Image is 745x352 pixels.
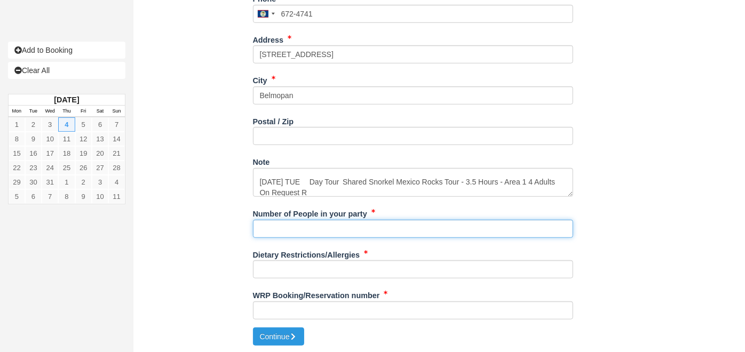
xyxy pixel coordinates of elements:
[9,175,25,189] a: 29
[108,189,125,204] a: 11
[42,146,58,161] a: 17
[9,189,25,204] a: 5
[25,106,42,117] th: Tue
[92,146,108,161] a: 20
[253,5,278,22] div: Belize: +501
[58,117,75,132] a: 4
[108,175,125,189] a: 4
[58,132,75,146] a: 11
[108,132,125,146] a: 14
[42,132,58,146] a: 10
[253,31,284,46] label: Address
[42,117,58,132] a: 3
[25,117,42,132] a: 2
[58,175,75,189] a: 1
[25,132,42,146] a: 9
[75,189,92,204] a: 9
[42,106,58,117] th: Wed
[253,113,294,127] label: Postal / Zip
[9,146,25,161] a: 15
[9,106,25,117] th: Mon
[54,95,79,104] strong: [DATE]
[58,106,75,117] th: Thu
[92,132,108,146] a: 13
[75,132,92,146] a: 12
[108,117,125,132] a: 7
[9,117,25,132] a: 1
[253,153,270,168] label: Note
[8,62,125,79] a: Clear All
[253,327,304,346] button: Continue
[92,106,108,117] th: Sat
[253,205,367,220] label: Number of People in your party
[108,106,125,117] th: Sun
[8,42,125,59] a: Add to Booking
[253,286,380,301] label: WRP Booking/Reservation number
[9,132,25,146] a: 8
[42,189,58,204] a: 7
[25,146,42,161] a: 16
[75,106,92,117] th: Fri
[108,161,125,175] a: 28
[92,161,108,175] a: 27
[58,189,75,204] a: 8
[58,146,75,161] a: 18
[253,246,360,261] label: Dietary Restrictions/Allergies
[92,117,108,132] a: 6
[253,71,267,86] label: City
[108,146,125,161] a: 21
[9,161,25,175] a: 22
[25,161,42,175] a: 23
[58,161,75,175] a: 25
[92,175,108,189] a: 3
[42,161,58,175] a: 24
[75,175,92,189] a: 2
[25,189,42,204] a: 6
[25,175,42,189] a: 30
[75,161,92,175] a: 26
[75,146,92,161] a: 19
[42,175,58,189] a: 31
[75,117,92,132] a: 5
[92,189,108,204] a: 10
